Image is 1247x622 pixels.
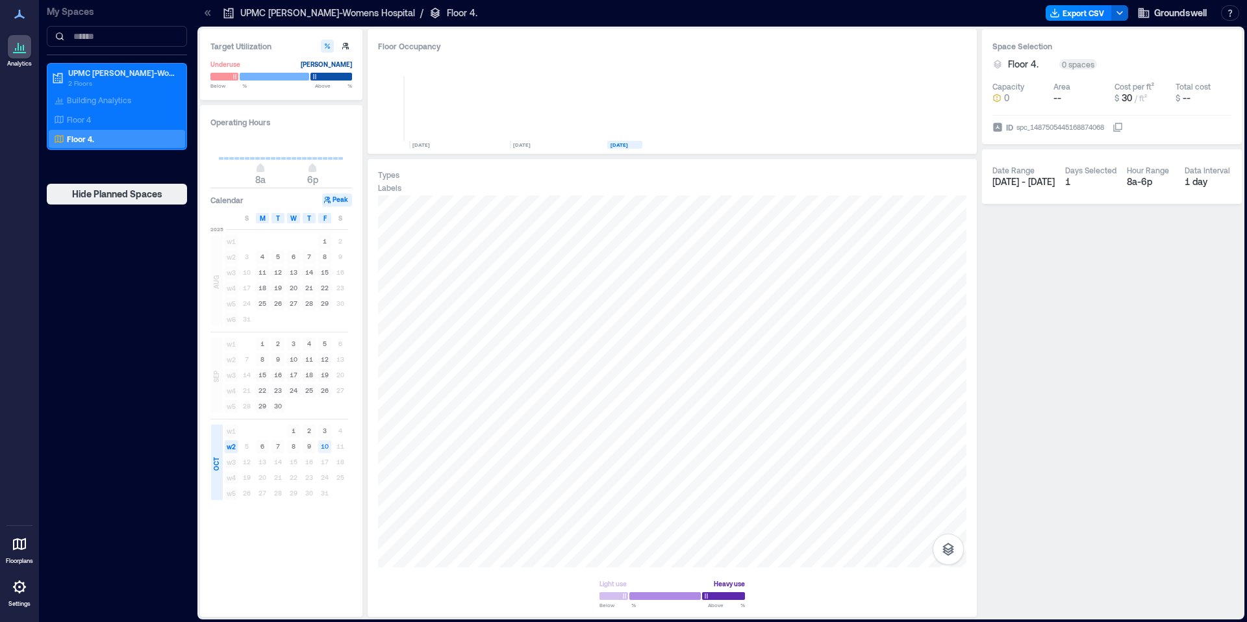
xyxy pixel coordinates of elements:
span: w2 [225,251,238,264]
span: 30 [1122,92,1132,103]
button: 0 [992,92,1048,105]
text: 9 [307,442,311,450]
text: 4 [260,253,264,260]
text: 12 [321,355,329,363]
text: 11 [258,268,266,276]
div: Data Interval [1185,165,1230,175]
p: My Spaces [47,5,187,18]
text: 2 [307,427,311,434]
div: spc_1487505445168874068 [1015,121,1105,134]
text: [DATE] [513,142,531,148]
text: [DATE] [412,142,430,148]
text: 8 [323,253,327,260]
span: AUG [211,275,221,289]
text: 10 [290,355,297,363]
p: Analytics [7,60,32,68]
div: Date Range [992,165,1035,175]
text: 29 [321,299,329,307]
span: ID [1006,121,1013,134]
text: 17 [290,371,297,379]
div: Labels [378,182,401,193]
a: Analytics [3,31,36,71]
div: [PERSON_NAME] [301,58,352,71]
a: Floorplans [2,529,37,569]
span: Below % [599,601,636,609]
text: 22 [321,284,329,292]
p: Floor 4. [67,134,94,144]
div: 1 [1065,175,1116,188]
span: w2 [225,440,238,453]
p: UPMC [PERSON_NAME]-Womens Hospital [68,68,177,78]
h3: Target Utilization [210,40,352,53]
span: SEP [211,371,221,382]
div: Types [378,169,399,180]
div: Light use [599,577,627,590]
div: 1 day [1185,175,1232,188]
div: Heavy use [714,577,745,590]
text: 27 [290,299,297,307]
span: w5 [225,487,238,500]
text: 1 [260,340,264,347]
text: 6 [292,253,296,260]
text: 23 [274,386,282,394]
button: Peak [322,193,352,206]
span: S [338,213,342,223]
p: UPMC [PERSON_NAME]-Womens Hospital [240,6,415,19]
span: Floor 4. [1008,58,1039,71]
span: Below % [210,82,247,90]
text: 25 [305,386,313,394]
div: 0 spaces [1059,59,1097,69]
span: M [260,213,266,223]
div: 8a - 6p [1127,175,1174,188]
span: T [276,213,280,223]
text: 15 [321,268,329,276]
text: 19 [321,371,329,379]
span: w3 [225,266,238,279]
text: 4 [307,340,311,347]
span: $ [1115,93,1119,103]
text: 28 [305,299,313,307]
text: 26 [321,386,329,394]
text: 3 [323,427,327,434]
text: 7 [307,253,311,260]
text: 5 [323,340,327,347]
text: 2 [276,340,280,347]
span: / ft² [1135,93,1147,103]
span: S [245,213,249,223]
button: Hide Planned Spaces [47,184,187,205]
button: IDspc_1487505445168874068 [1113,122,1123,132]
div: Hour Range [1127,165,1169,175]
text: 12 [274,268,282,276]
div: Cost per ft² [1115,81,1154,92]
h3: Calendar [210,193,244,206]
span: -- [1053,92,1061,103]
p: 2 Floors [68,78,177,88]
text: 14 [305,268,313,276]
text: 16 [274,371,282,379]
span: 8a [255,174,266,185]
p: Building Analytics [67,95,131,105]
span: w1 [225,425,238,438]
p: Floor 4 [67,114,91,125]
text: [DATE] [611,142,628,148]
span: w1 [225,338,238,351]
div: Capacity [992,81,1024,92]
span: [DATE] - [DATE] [992,176,1055,187]
span: Groundswell [1154,6,1207,19]
h3: Operating Hours [210,116,352,129]
text: 15 [258,371,266,379]
text: 6 [260,442,264,450]
span: w1 [225,235,238,248]
text: 20 [290,284,297,292]
text: 21 [305,284,313,292]
span: $ [1176,93,1180,103]
div: Area [1053,81,1070,92]
span: OCT [211,457,221,471]
text: 13 [290,268,297,276]
span: w4 [225,384,238,397]
span: w4 [225,282,238,295]
text: 22 [258,386,266,394]
text: 3 [292,340,296,347]
text: 7 [276,442,280,450]
text: 8 [260,355,264,363]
